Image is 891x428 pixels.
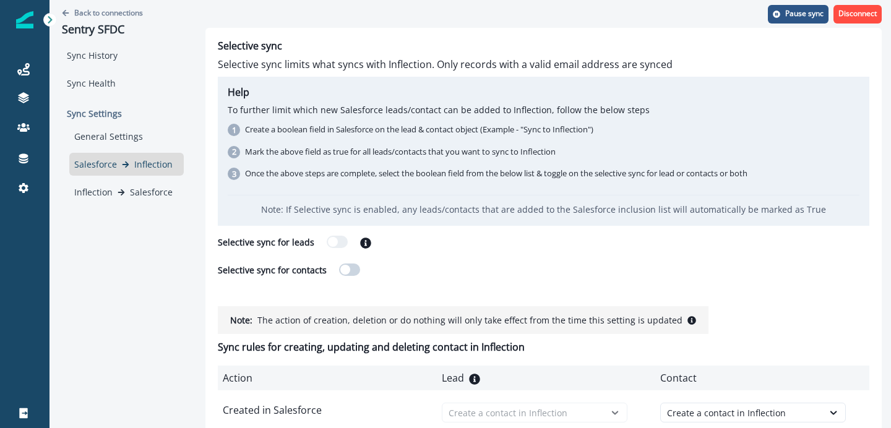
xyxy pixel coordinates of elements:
p: Note: If Selective sync is enabled, any leads/contacts that are added to the Salesforce inclusion... [261,203,826,216]
p: Back to connections [74,7,143,18]
p: Created in Salesforce [223,403,424,422]
p: To further limit which new Salesforce leads/contact can be added to Inflection, follow the below ... [228,103,859,116]
h2: Help [228,87,859,98]
div: Create a contact in Inflection [667,406,817,419]
p: Note: [230,314,252,327]
h2: Selective sync [218,40,869,52]
div: 2 [228,146,240,158]
p: Mark the above field as true for all leads/contacts that you want to sync to Inflection [245,146,556,158]
p: Once the above steps are complete, select the boolean field from the below list & toggle on the s... [245,168,747,180]
p: Salesforce [130,186,173,199]
button: Go back [62,7,143,18]
p: The action of creation, deletion or do nothing will only take effect from the time this setting i... [257,314,682,327]
p: Inflection [134,158,173,171]
button: Disconnect [833,5,882,24]
p: Create a boolean field in Salesforce on the lead & contact object (Example - "Sync to Inflection") [245,124,593,136]
button: Pause sync [768,5,829,24]
p: Selective sync limits what syncs with Inflection. Only records with a valid email address are synced [218,57,869,72]
p: Action [223,370,427,385]
p: Salesforce [74,158,117,171]
div: 3 [228,168,240,180]
p: Contact [660,370,697,385]
p: Sentry SFDC [62,23,184,36]
p: Inflection [74,186,113,199]
p: Selective sync for leads [218,236,314,249]
p: Lead [442,370,464,385]
h2: Sync rules for creating, updating and deleting contact in Inflection [218,341,869,353]
p: Sync Settings [62,102,184,125]
p: Pause sync [785,9,824,18]
div: 1 [228,124,240,136]
img: Inflection [16,11,33,28]
div: Sync History [62,44,184,67]
p: Disconnect [838,9,877,18]
p: Selective sync for contacts [218,263,327,276]
div: General Settings [69,125,184,148]
div: Sync Health [62,72,184,95]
